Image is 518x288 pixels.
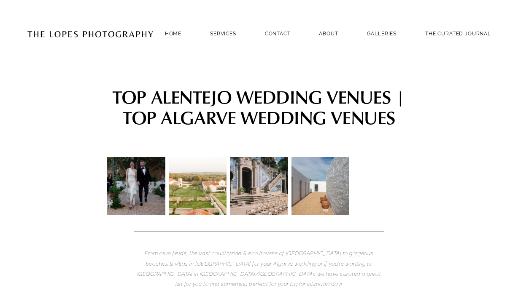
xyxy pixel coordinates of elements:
[210,31,236,37] a: SERVICES
[265,28,291,39] a: Contact
[107,86,411,128] h1: TOP ALENTEJO WEDDING VENUES | TOP ALGARVE WEDDING VENUES
[137,250,383,287] em: From olive fields, the vast countryside & eco houses of [GEOGRAPHIC_DATA] to gorgeous beaches & v...
[319,28,338,39] a: ABOUT
[367,28,397,39] a: GALLERIES
[271,157,370,215] img: Screenshot 2021-03-01 at 4.35.46 PM.png
[230,147,288,225] img: Pousada Palacio de Estoi taken on film from film wedding photographers and Portugal wedding photo...
[123,157,272,215] img: https://barrocal.pt/
[27,13,154,54] img: Portugal Wedding Photographer | The Lopes Photography
[425,28,491,39] a: THE CURATED JOURNAL
[165,28,181,39] a: Home
[93,157,180,215] img: Timeless destination wedding in Portugal by Portugal wedding photographers the lopes photography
